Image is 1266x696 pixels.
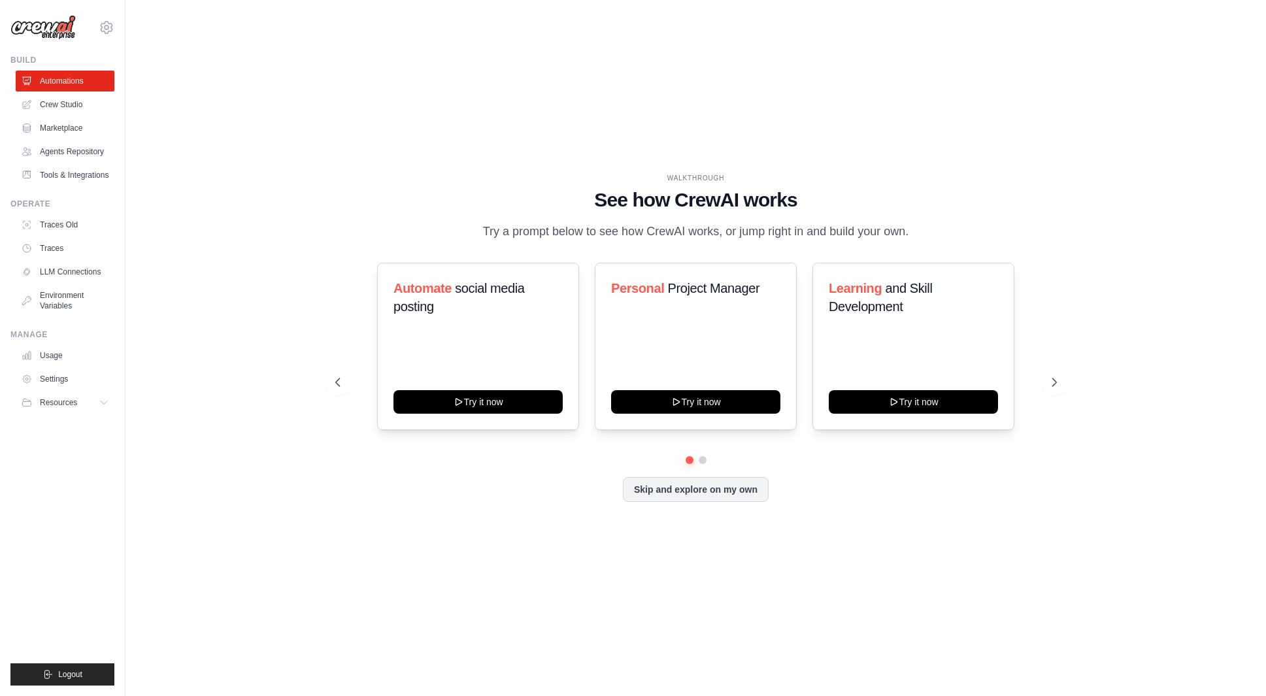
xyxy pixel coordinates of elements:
[623,477,769,502] button: Skip and explore on my own
[335,188,1057,212] h1: See how CrewAI works
[16,261,114,282] a: LLM Connections
[611,281,664,295] span: Personal
[16,214,114,235] a: Traces Old
[393,281,452,295] span: Automate
[10,663,114,686] button: Logout
[10,329,114,340] div: Manage
[611,390,780,414] button: Try it now
[16,392,114,413] button: Resources
[667,281,759,295] span: Project Manager
[335,173,1057,183] div: WALKTHROUGH
[16,71,114,91] a: Automations
[16,165,114,186] a: Tools & Integrations
[16,285,114,316] a: Environment Variables
[829,281,932,314] span: and Skill Development
[829,281,882,295] span: Learning
[16,345,114,366] a: Usage
[16,118,114,139] a: Marketplace
[829,390,998,414] button: Try it now
[10,55,114,65] div: Build
[476,222,916,241] p: Try a prompt below to see how CrewAI works, or jump right in and build your own.
[40,397,77,408] span: Resources
[10,199,114,209] div: Operate
[16,369,114,389] a: Settings
[393,281,525,314] span: social media posting
[58,669,82,680] span: Logout
[16,94,114,115] a: Crew Studio
[16,141,114,162] a: Agents Repository
[393,390,563,414] button: Try it now
[16,238,114,259] a: Traces
[10,15,76,40] img: Logo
